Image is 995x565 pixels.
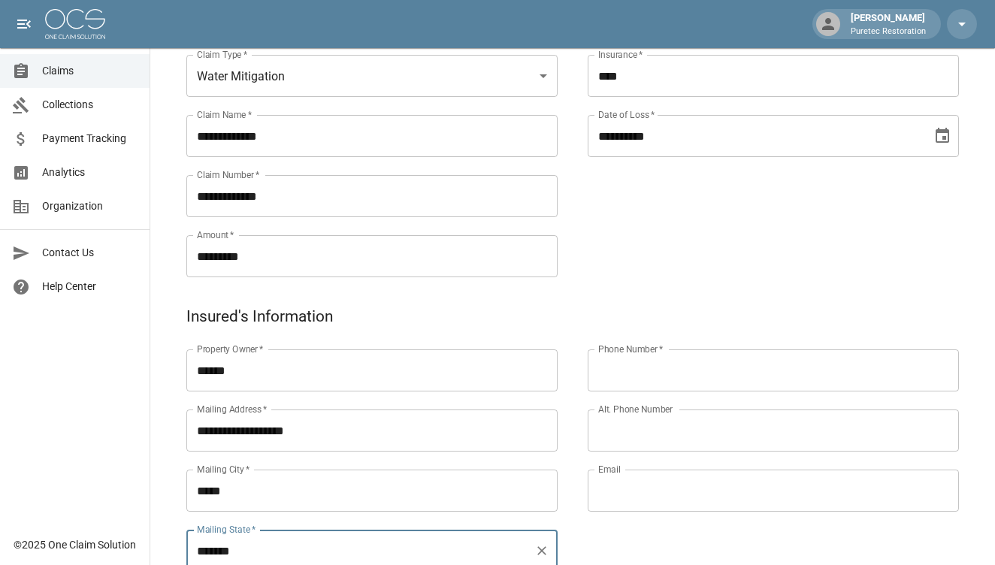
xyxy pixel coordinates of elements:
label: Amount [197,228,234,241]
label: Mailing State [197,523,256,536]
img: ocs-logo-white-transparent.png [45,9,105,39]
button: open drawer [9,9,39,39]
label: Property Owner [197,343,264,355]
label: Alt. Phone Number [598,403,673,415]
label: Mailing City [197,463,250,476]
label: Claim Number [197,168,259,181]
p: Puretec Restoration [851,26,926,38]
span: Claims [42,63,138,79]
label: Phone Number [598,343,663,355]
button: Clear [531,540,552,561]
div: © 2025 One Claim Solution [14,537,136,552]
label: Claim Name [197,108,252,121]
div: [PERSON_NAME] [845,11,932,38]
label: Date of Loss [598,108,655,121]
div: Water Mitigation [186,55,558,97]
label: Insurance [598,48,643,61]
span: Collections [42,97,138,113]
label: Email [598,463,621,476]
button: Choose date, selected date is Sep 3, 2025 [927,121,957,151]
span: Analytics [42,165,138,180]
span: Help Center [42,279,138,295]
span: Organization [42,198,138,214]
span: Payment Tracking [42,131,138,147]
span: Contact Us [42,245,138,261]
label: Claim Type [197,48,247,61]
label: Mailing Address [197,403,267,415]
